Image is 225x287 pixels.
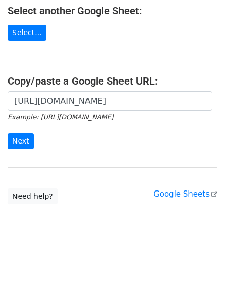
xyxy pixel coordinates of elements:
h4: Select another Google Sheet: [8,5,217,17]
h4: Copy/paste a Google Sheet URL: [8,75,217,87]
a: Need help? [8,188,58,204]
a: Select... [8,25,46,41]
iframe: Chat Widget [174,237,225,287]
input: Paste your Google Sheet URL here [8,91,212,111]
small: Example: [URL][DOMAIN_NAME] [8,113,113,121]
a: Google Sheets [153,189,217,199]
input: Next [8,133,34,149]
